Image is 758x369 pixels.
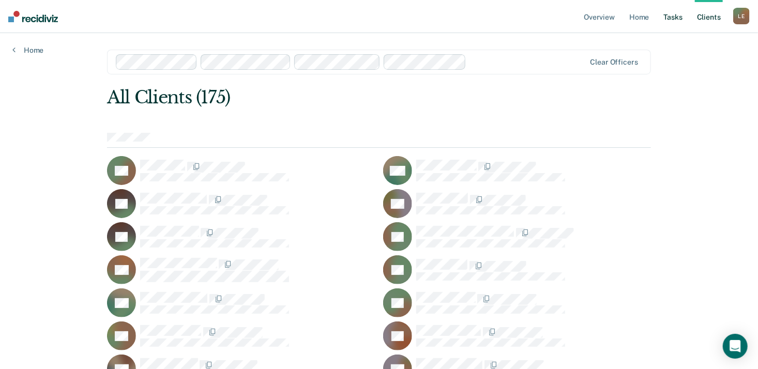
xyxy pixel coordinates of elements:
div: Open Intercom Messenger [723,334,748,359]
div: L E [733,8,750,24]
img: Recidiviz [8,11,58,22]
div: All Clients (175) [107,87,542,108]
button: LE [733,8,750,24]
a: Home [12,45,43,55]
div: Clear officers [590,58,638,67]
